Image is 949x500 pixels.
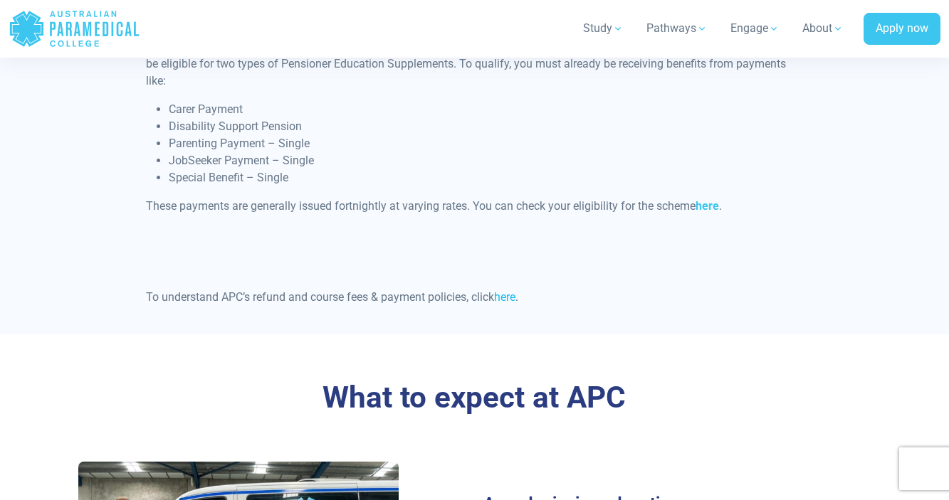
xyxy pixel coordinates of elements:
a: Apply now [864,13,940,46]
a: Study [575,9,632,48]
li: Disability Support Pension [169,118,803,135]
p: To understand APC’s refund and course fees & payment policies, click . [146,289,803,306]
a: About [794,9,852,48]
a: here [494,290,515,304]
a: Australian Paramedical College [9,6,140,52]
p: These payments are generally issued fortnightly at varying rates. You can check your eligibility ... [146,198,803,215]
li: JobSeeker Payment – Single [169,152,803,169]
a: Engage [722,9,788,48]
a: Pathways [638,9,716,48]
p: Students of APC’s may be eligible for two types of Pensioner Education Supplements. To qualify, y... [146,38,803,90]
li: Parenting Payment – Single [169,135,803,152]
a: here [696,199,719,213]
h3: What to expect at APC [78,380,871,416]
li: Special Benefit – Single [169,169,803,186]
li: Carer Payment [169,101,803,118]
